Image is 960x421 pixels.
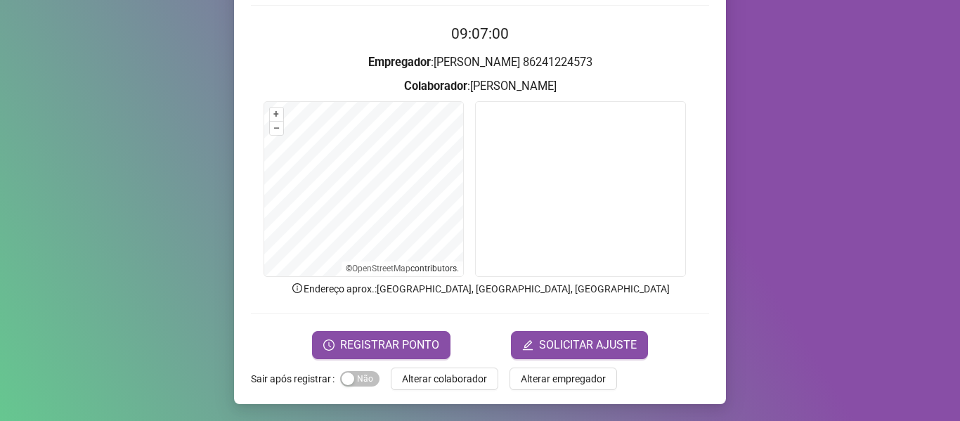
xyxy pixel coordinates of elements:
[340,337,439,354] span: REGISTRAR PONTO
[352,264,410,273] a: OpenStreetMap
[312,331,450,359] button: REGISTRAR PONTO
[521,371,606,387] span: Alterar empregador
[402,371,487,387] span: Alterar colaborador
[251,77,709,96] h3: : [PERSON_NAME]
[404,79,467,93] strong: Colaborador
[391,368,498,390] button: Alterar colaborador
[522,339,533,351] span: edit
[251,281,709,297] p: Endereço aprox. : [GEOGRAPHIC_DATA], [GEOGRAPHIC_DATA], [GEOGRAPHIC_DATA]
[510,368,617,390] button: Alterar empregador
[451,25,509,42] time: 09:07:00
[291,282,304,294] span: info-circle
[368,56,431,69] strong: Empregador
[539,337,637,354] span: SOLICITAR AJUSTE
[270,108,283,121] button: +
[323,339,335,351] span: clock-circle
[251,53,709,72] h3: : [PERSON_NAME] 86241224573
[270,122,283,135] button: –
[346,264,459,273] li: © contributors.
[511,331,648,359] button: editSOLICITAR AJUSTE
[251,368,340,390] label: Sair após registrar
